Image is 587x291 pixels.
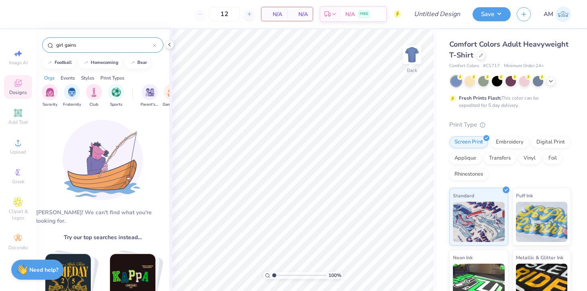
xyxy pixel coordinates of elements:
[459,95,501,101] strong: Fresh Prints Flash:
[86,84,102,108] div: filter for Club
[110,102,122,108] span: Sports
[44,74,55,82] div: Orgs
[516,202,568,242] img: Puff Ink
[449,39,569,60] span: Comfort Colors Adult Heavyweight T-Shirt
[449,136,488,148] div: Screen Print
[63,120,143,200] img: Loading...
[404,47,420,63] img: Back
[90,88,98,97] img: Club Image
[55,41,153,49] input: Try "Alpha"
[484,152,516,164] div: Transfers
[516,253,563,262] span: Metallic & Glitter Ink
[8,244,28,251] span: Decorate
[449,63,479,70] span: Comfort Colors
[141,102,159,108] span: Parent's Weekend
[4,208,32,221] span: Clipart & logos
[125,57,151,69] button: bear
[163,84,181,108] div: filter for Game Day
[449,168,488,180] div: Rhinestones
[81,74,94,82] div: Styles
[531,136,570,148] div: Digital Print
[43,102,57,108] span: Sorority
[473,7,511,21] button: Save
[408,6,467,22] input: Untitled Design
[9,89,27,96] span: Designs
[209,7,240,21] input: – –
[141,84,159,108] button: filter button
[86,84,102,108] button: filter button
[55,60,72,65] div: football
[407,67,417,74] div: Back
[516,191,533,200] span: Puff Ink
[504,63,544,70] span: Minimum Order: 24 +
[90,102,98,108] span: Club
[491,136,529,148] div: Embroidery
[10,149,26,155] span: Upload
[459,94,558,109] div: This color can be expedited for 5 day delivery.
[345,10,355,18] span: N/A
[137,60,147,65] div: bear
[129,60,136,65] img: trend_line.gif
[292,10,308,18] span: N/A
[544,6,571,22] a: AM
[266,10,282,18] span: N/A
[67,88,76,97] img: Fraternity Image
[42,57,75,69] button: football
[8,119,28,125] span: Add Text
[42,84,58,108] button: filter button
[328,272,341,279] span: 100 %
[9,59,28,66] span: Image AI
[112,88,121,97] img: Sports Image
[12,178,24,185] span: Greek
[91,60,118,65] div: homecoming
[449,152,481,164] div: Applique
[45,88,55,97] img: Sorority Image
[64,233,142,242] span: Try our top searches instead…
[141,84,159,108] div: filter for Parent's Weekend
[83,60,89,65] img: trend_line.gif
[29,266,58,274] strong: Need help?
[543,152,562,164] div: Foil
[449,120,571,129] div: Print Type
[108,84,124,108] button: filter button
[36,208,169,225] div: [PERSON_NAME]! We can't find what you're looking for.
[42,84,58,108] div: filter for Sorority
[100,74,124,82] div: Print Types
[63,102,81,108] span: Fraternity
[544,10,553,19] span: AM
[61,74,75,82] div: Events
[555,6,571,22] img: Aleczandria Montemayor
[108,84,124,108] div: filter for Sports
[453,253,473,262] span: Neon Ink
[360,11,368,17] span: FREE
[163,84,181,108] button: filter button
[453,191,474,200] span: Standard
[63,84,81,108] button: filter button
[63,84,81,108] div: filter for Fraternity
[47,60,53,65] img: trend_line.gif
[145,88,155,97] img: Parent's Weekend Image
[167,88,177,97] img: Game Day Image
[483,63,500,70] span: # C1717
[163,102,181,108] span: Game Day
[518,152,541,164] div: Vinyl
[78,57,122,69] button: homecoming
[453,202,505,242] img: Standard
